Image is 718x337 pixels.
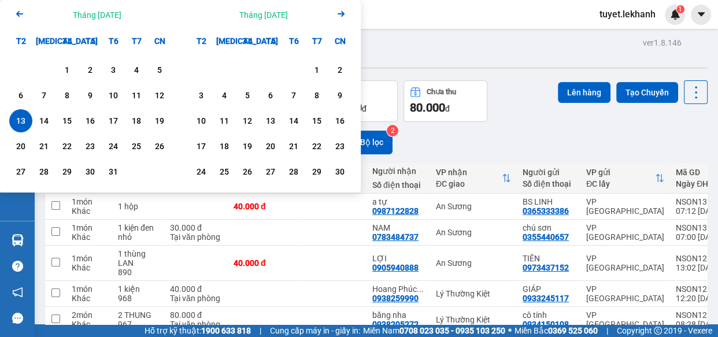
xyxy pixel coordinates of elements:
span: ⚪️ [508,328,512,333]
div: Choose Thứ Năm, tháng 10 30 2025. It's available. [79,160,102,183]
div: Choose Thứ Ba, tháng 11 25 2025. It's available. [213,160,236,183]
div: 10 [193,114,209,128]
svg: Arrow Right [334,7,348,21]
div: Choose Thứ Sáu, tháng 11 7 2025. It's available. [282,84,305,107]
div: 29 [309,165,325,179]
div: VP gửi [586,168,655,177]
div: 9 [332,88,348,102]
span: đ [445,104,450,113]
div: 18 [216,139,232,153]
div: CN [148,29,171,53]
div: T4 [55,29,79,53]
div: 27 [13,165,29,179]
div: 1 món [72,197,106,206]
div: 8 [59,88,75,102]
div: Choose Chủ Nhật, tháng 11 2 2025. It's available. [328,58,351,82]
div: 28 [286,165,302,179]
div: 0355440657 [523,232,569,242]
div: 21 [286,139,302,153]
button: Bộ lọc [332,131,393,154]
div: Choose Thứ Năm, tháng 11 27 2025. It's available. [259,160,282,183]
div: Choose Thứ Năm, tháng 10 9 2025. It's available. [79,84,102,107]
button: Previous month. [13,7,27,23]
div: Choose Thứ Ba, tháng 11 4 2025. It's available. [213,84,236,107]
div: a tự [372,197,424,206]
div: 0365333386 [523,206,569,216]
span: | [260,324,261,337]
div: Khác [72,294,106,303]
strong: 0369 525 060 [548,326,598,335]
div: 40.000 đ [234,202,291,211]
div: VP [GEOGRAPHIC_DATA] [586,310,664,329]
div: 967 [118,320,158,329]
div: 12 [151,88,168,102]
button: Chưa thu80.000đ [404,80,487,122]
div: 890 [118,268,158,277]
div: 26 [151,139,168,153]
div: 1 kiện đen nhỏ [118,223,158,242]
span: Hỗ trợ kỹ thuật: [145,324,251,337]
div: Choose Thứ Năm, tháng 10 16 2025. It's available. [79,109,102,132]
div: 30.000 đ [170,223,222,232]
div: 1 hộp [118,202,158,211]
div: 18 [128,114,145,128]
img: icon-new-feature [670,9,680,20]
div: Khác [72,206,106,216]
div: An Sương [436,258,511,268]
span: | [606,324,608,337]
div: 10 [105,88,121,102]
div: VP [GEOGRAPHIC_DATA] [586,284,664,303]
div: Khác [72,263,106,272]
div: 11 [216,114,232,128]
div: 0783484737 [372,232,419,242]
div: 23 [82,139,98,153]
div: 0938259990 [372,294,419,303]
div: Choose Thứ Bảy, tháng 10 4 2025. It's available. [125,58,148,82]
div: Selected start date. Thứ Hai, tháng 10 13 2025. It's available. [9,109,32,132]
div: GIÁP [523,284,575,294]
div: 22 [59,139,75,153]
div: Choose Thứ Năm, tháng 10 2 2025. It's available. [79,58,102,82]
div: Choose Thứ Tư, tháng 10 8 2025. It's available. [55,84,79,107]
div: T7 [125,29,148,53]
th: Toggle SortBy [580,163,670,194]
div: Choose Thứ Sáu, tháng 10 10 2025. It's available. [102,84,125,107]
div: Choose Thứ Bảy, tháng 11 8 2025. It's available. [305,84,328,107]
div: 0938205272 [372,320,419,329]
svg: Arrow Left [13,7,27,21]
div: Choose Thứ Ba, tháng 10 28 2025. It's available. [32,160,55,183]
div: 6 [13,88,29,102]
div: Choose Thứ Tư, tháng 11 19 2025. It's available. [236,135,259,158]
div: 0905940888 [372,263,419,272]
div: ver 1.8.146 [643,36,682,49]
div: 4 [128,63,145,77]
div: Người gửi [523,168,575,177]
div: [MEDICAL_DATA] [32,29,55,53]
div: Choose Thứ Tư, tháng 10 1 2025. It's available. [55,58,79,82]
div: NAM [372,223,424,232]
div: 17 [193,139,209,153]
span: copyright [654,327,662,335]
div: 0933245117 [523,294,569,303]
div: Choose Thứ Tư, tháng 10 22 2025. It's available. [55,135,79,158]
div: 12 [239,114,256,128]
div: 23 [332,139,348,153]
div: Choose Chủ Nhật, tháng 11 16 2025. It's available. [328,109,351,132]
div: Choose Thứ Hai, tháng 11 24 2025. It's available. [190,160,213,183]
sup: 2 [387,125,398,136]
div: 4 [216,88,232,102]
div: T4 [236,29,259,53]
div: Choose Thứ Sáu, tháng 10 24 2025. It's available. [102,135,125,158]
span: question-circle [12,261,23,272]
div: T7 [305,29,328,53]
div: VP [GEOGRAPHIC_DATA] [586,223,664,242]
div: CN [328,29,351,53]
div: Choose Thứ Tư, tháng 11 26 2025. It's available. [236,160,259,183]
span: Miền Nam [363,324,505,337]
div: ĐC lấy [586,179,655,188]
div: T5 [259,29,282,53]
div: 1 món [72,223,106,232]
div: Choose Thứ Sáu, tháng 11 21 2025. It's available. [282,135,305,158]
div: Choose Thứ Sáu, tháng 10 3 2025. It's available. [102,58,125,82]
div: 2 món [72,310,106,320]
